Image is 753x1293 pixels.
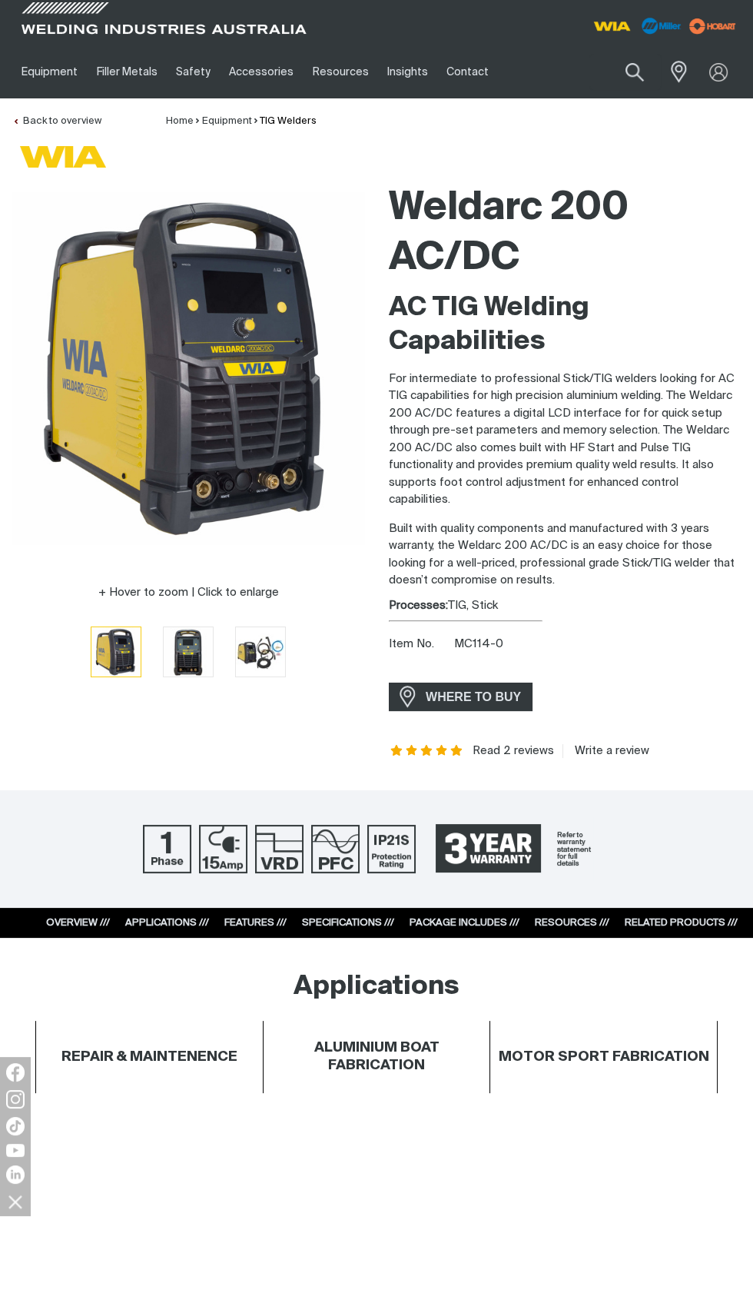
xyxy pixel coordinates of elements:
[389,683,532,711] a: WHERE TO BUY
[224,918,287,928] a: FEATURES ///
[220,45,303,98] a: Accessories
[91,627,141,676] img: Weldarc 200 AC/DC
[625,918,738,928] a: RELATED PRODUCTS ///
[12,45,87,98] a: Equipment
[473,744,554,758] a: Read 2 reviews
[202,116,252,126] a: Equipment
[367,825,416,873] img: IP21S Protection Rating
[410,918,519,928] a: PACKAGE INCLUDES ///
[12,116,101,126] a: Back to overview
[389,746,464,756] span: Rating: 5
[164,627,213,676] img: Weldarc 200 AC/DC
[685,15,741,38] img: miller
[416,685,531,710] span: WHERE TO BUY
[166,116,194,126] a: Home
[6,1090,25,1109] img: Instagram
[378,45,437,98] a: Insights
[163,627,214,677] button: Go to slide 2
[255,825,304,873] img: Voltage Reduction Device
[589,54,661,90] input: Product name or item number...
[311,825,360,873] img: Power Factor Correction
[271,1039,482,1075] h4: ALUMINIUM BOAT FABRICATION
[235,627,286,677] button: Go to slide 3
[6,1063,25,1082] img: Facebook
[6,1144,25,1157] img: YouTube
[91,627,141,677] button: Go to slide 1
[87,45,166,98] a: Filler Metals
[2,1188,28,1215] img: hide socials
[389,520,741,590] p: Built with quality components and manufactured with 3 years warranty, the Weldarc 200 AC/DC is an...
[389,184,741,284] h1: Weldarc 200 AC/DC
[143,825,191,873] img: Single Phase
[389,371,741,509] p: For intermediate to professional Stick/TIG welders looking for AC TIG capabilities for high preci...
[89,583,288,602] button: Hover to zoom | Click to enlarge
[294,970,459,1004] h2: Applications
[454,638,503,650] span: MC114-0
[125,918,209,928] a: APPLICATIONS ///
[61,1049,237,1066] h4: REPAIR & MAINTENENCE
[535,918,609,928] a: RESOURCES ///
[236,627,285,676] img: Weldarc 200 AC/DC
[199,825,247,873] img: 15 Amp Supply Plug
[389,600,448,611] strong: Processes:
[609,54,661,90] button: Search products
[260,116,317,126] a: TIG Welders
[167,45,220,98] a: Safety
[304,45,378,98] a: Resources
[498,1049,708,1066] h4: MOTOR SPORT FABRICATION
[6,1117,25,1135] img: TikTok
[302,918,394,928] a: SPECIFICATIONS ///
[12,45,559,98] nav: Main
[562,744,649,758] a: Write a review
[389,636,451,653] span: Item No.
[6,1165,25,1184] img: LinkedIn
[389,291,741,359] h2: AC TIG Welding Capabilities
[12,192,364,544] img: Weldarc 200 AC/DC
[423,817,611,880] a: 3 Year Warranty
[389,597,741,615] div: TIG, Stick
[166,114,317,129] nav: Breadcrumb
[46,918,110,928] a: OVERVIEW ///
[437,45,498,98] a: Contact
